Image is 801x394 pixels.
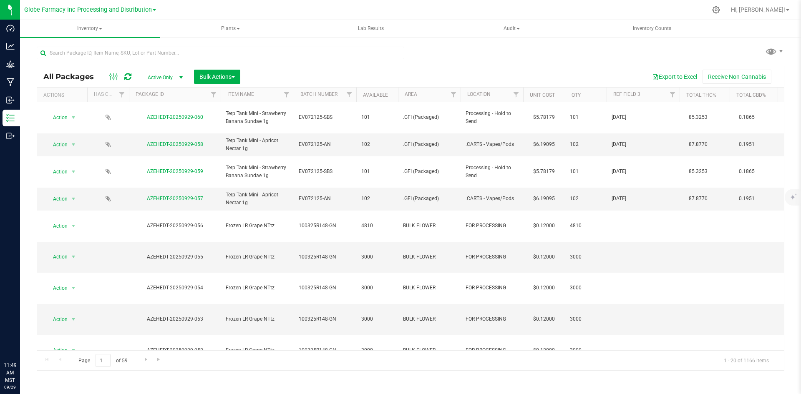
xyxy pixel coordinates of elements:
td: $6.19095 [523,133,565,156]
span: BULK FLOWER [403,284,456,292]
a: Filter [447,88,461,102]
div: Manage settings [711,6,721,14]
a: Inventory Counts [582,20,722,38]
span: EV072125-SBS [299,168,351,176]
span: 87.8770 [685,193,712,205]
div: AZEHEDT-20250929-055 [128,253,222,261]
iframe: Resource center [8,327,33,352]
a: Lab Results [301,20,441,38]
span: 101 [570,113,602,121]
span: 100325R148-GN [299,222,351,230]
a: Filter [280,88,294,102]
span: 100325R148-GN [299,284,351,292]
span: [DATE] [612,168,675,176]
span: select [68,251,79,263]
a: AZEHEDT-20250929-059 [147,168,203,174]
span: 102 [570,195,602,203]
span: 102 [361,141,393,148]
span: Frozen LR Grape NTtz [226,346,289,354]
a: Qty [572,92,581,98]
span: 101 [361,113,393,121]
span: Frozen LR Grape NTtz [226,253,289,261]
span: .GFI (Packaged) [403,113,456,121]
span: FOR PROCESSING [466,222,518,230]
inline-svg: Analytics [6,42,15,50]
a: Total THC% [686,92,716,98]
span: FOR PROCESSING [466,315,518,323]
input: 1 [96,354,111,367]
div: AZEHEDT-20250929-054 [128,284,222,292]
span: Plants [161,20,300,37]
span: Inventory Counts [622,25,683,32]
span: Processing - Hold to Send [466,110,518,125]
p: 11:49 AM MST [4,361,16,384]
span: 100325R148-GN [299,315,351,323]
a: Total CBD% [736,92,766,98]
span: EV072125-AN [299,141,351,148]
span: 3000 [361,284,393,292]
span: 4810 [570,222,602,230]
span: 1 - 20 of 1166 items [717,354,776,366]
span: 100325R148-GN [299,253,351,261]
span: Globe Farmacy Inc Processing and Distribution [24,6,152,13]
span: Terp Tank Mini - Strawberry Banana Sundae 1g [226,110,289,125]
span: Terp Tank Mini - Strawberry Banana Sundae 1g [226,164,289,180]
span: 85.3253 [685,111,712,123]
span: Bulk Actions [199,73,235,80]
span: select [68,282,79,294]
span: Action [45,139,68,151]
inline-svg: Inbound [6,96,15,104]
span: 4810 [361,222,393,230]
span: All Packages [43,72,102,81]
span: 3000 [570,346,602,354]
span: Lab Results [347,25,395,32]
span: 0.1865 [735,166,759,178]
span: 87.8770 [685,138,712,151]
button: Export to Excel [647,70,703,84]
span: Action [45,112,68,123]
a: AZEHEDT-20250929-058 [147,141,203,147]
td: $5.78179 [523,156,565,188]
a: Plants [161,20,300,38]
a: Location [467,91,491,97]
inline-svg: Inventory [6,114,15,122]
span: BULK FLOWER [403,315,456,323]
span: 3000 [570,284,602,292]
span: [DATE] [612,113,675,121]
inline-svg: Manufacturing [6,78,15,86]
span: BULK FLOWER [403,222,456,230]
span: Frozen LR Grape NTtz [226,222,289,230]
span: select [68,220,79,232]
a: Go to the next page [140,354,152,365]
inline-svg: Outbound [6,132,15,140]
span: .GFI (Packaged) [403,141,456,148]
span: .CARTS - Vapes/Pods [466,141,518,148]
span: 100325R148-GN [299,346,351,354]
span: 102 [570,141,602,148]
span: FOR PROCESSING [466,253,518,261]
div: AZEHEDT-20250929-056 [128,222,222,230]
span: 101 [361,168,393,176]
span: Action [45,193,68,205]
span: Frozen LR Grape NTtz [226,284,289,292]
span: EV072125-SBS [299,113,351,121]
span: 0.1865 [735,111,759,123]
span: select [68,193,79,205]
a: Package ID [136,91,164,97]
p: 09/29 [4,384,16,390]
span: Terp Tank Mini - Apricot Nectar 1g [226,137,289,153]
a: Available [363,92,388,98]
span: Action [45,251,68,263]
span: FOR PROCESSING [466,284,518,292]
span: 3000 [570,315,602,323]
span: Action [45,344,68,356]
a: Area [405,91,417,97]
span: Inventory [20,20,160,38]
span: EV072125-AN [299,195,351,203]
span: 85.3253 [685,166,712,178]
td: $0.12000 [523,273,565,304]
span: select [68,166,79,178]
input: Search Package ID, Item Name, SKU, Lot or Part Number... [37,47,404,59]
a: Filter [207,88,221,102]
a: Item Name [227,91,254,97]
